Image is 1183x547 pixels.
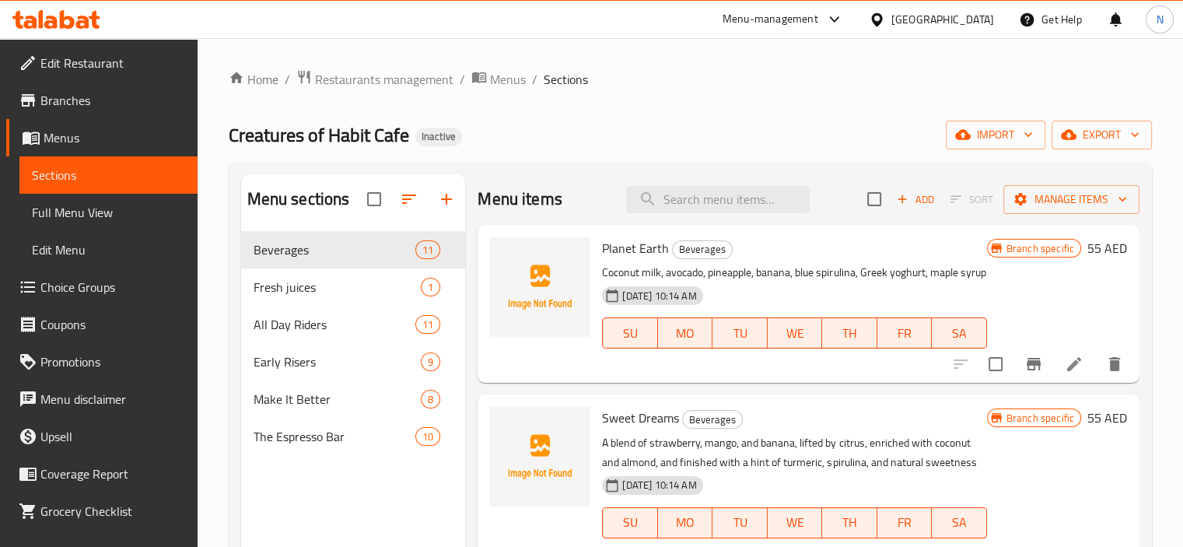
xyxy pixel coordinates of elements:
[768,507,823,538] button: WE
[719,511,761,534] span: TU
[19,231,198,268] a: Edit Menu
[602,263,986,282] p: Coconut milk, avocado, pineapple, banana, blue spirulina, Greek yoghurt, maple syrup
[938,322,981,345] span: SA
[460,70,465,89] li: /
[1087,407,1127,429] h6: 55 AED
[229,70,278,89] a: Home
[6,119,198,156] a: Menus
[602,237,669,260] span: Planet Earth
[490,70,526,89] span: Menus
[712,507,768,538] button: TU
[19,156,198,194] a: Sections
[673,240,732,258] span: Beverages
[40,390,185,408] span: Menu disclaimer
[241,380,466,418] div: Make It Better8
[416,430,439,444] span: 10
[858,183,891,216] span: Select section
[254,315,416,334] span: All Day Riders
[664,511,707,534] span: MO
[422,280,439,295] span: 1
[241,231,466,268] div: Beverages11
[415,315,440,334] div: items
[296,69,453,89] a: Restaurants management
[1064,125,1139,145] span: export
[891,11,994,28] div: [GEOGRAPHIC_DATA]
[471,69,526,89] a: Menus
[682,410,743,429] div: Beverages
[229,117,409,153] span: Creatures of Habit Cafe
[422,392,439,407] span: 8
[229,69,1152,89] nav: breadcrumb
[416,243,439,258] span: 11
[390,181,428,218] span: Sort sections
[44,128,185,147] span: Menus
[1065,355,1083,373] a: Edit menu item
[6,493,198,530] a: Grocery Checklist
[1003,185,1139,214] button: Manage items
[247,188,350,211] h2: Menu sections
[6,343,198,380] a: Promotions
[768,317,823,349] button: WE
[828,322,871,345] span: TH
[602,317,657,349] button: SU
[490,237,590,337] img: Planet Earth
[415,128,462,146] div: Inactive
[891,188,940,212] span: Add item
[6,306,198,343] a: Coupons
[877,317,933,349] button: FR
[241,225,466,461] nav: Menu sections
[1087,237,1127,259] h6: 55 AED
[40,465,185,483] span: Coverage Report
[428,181,465,218] button: Add section
[285,70,290,89] li: /
[532,70,537,89] li: /
[254,278,422,296] span: Fresh juices
[1052,121,1152,149] button: export
[1016,190,1127,209] span: Manage items
[891,188,940,212] button: Add
[254,427,416,446] span: The Espresso Bar
[254,352,422,371] span: Early Risers
[683,411,742,429] span: Beverages
[315,70,453,89] span: Restaurants management
[40,91,185,110] span: Branches
[946,121,1045,149] button: import
[358,183,390,216] span: Select all sections
[32,203,185,222] span: Full Menu View
[664,322,707,345] span: MO
[672,240,733,259] div: Beverages
[938,511,981,534] span: SA
[884,322,926,345] span: FR
[932,317,987,349] button: SA
[723,10,818,29] div: Menu-management
[6,268,198,306] a: Choice Groups
[1156,11,1163,28] span: N
[241,343,466,380] div: Early Risers9
[609,511,651,534] span: SU
[828,511,871,534] span: TH
[254,390,422,408] span: Make It Better
[822,317,877,349] button: TH
[658,317,713,349] button: MO
[254,240,416,259] div: Beverages
[822,507,877,538] button: TH
[241,268,466,306] div: Fresh juices1
[602,406,679,430] span: Sweet Dreams
[478,188,562,211] h2: Menu items
[884,511,926,534] span: FR
[609,322,651,345] span: SU
[719,322,761,345] span: TU
[421,352,440,371] div: items
[415,427,440,446] div: items
[616,478,702,493] span: [DATE] 10:14 AM
[40,278,185,296] span: Choice Groups
[6,418,198,455] a: Upsell
[958,125,1033,145] span: import
[40,502,185,521] span: Grocery Checklist
[19,194,198,231] a: Full Menu View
